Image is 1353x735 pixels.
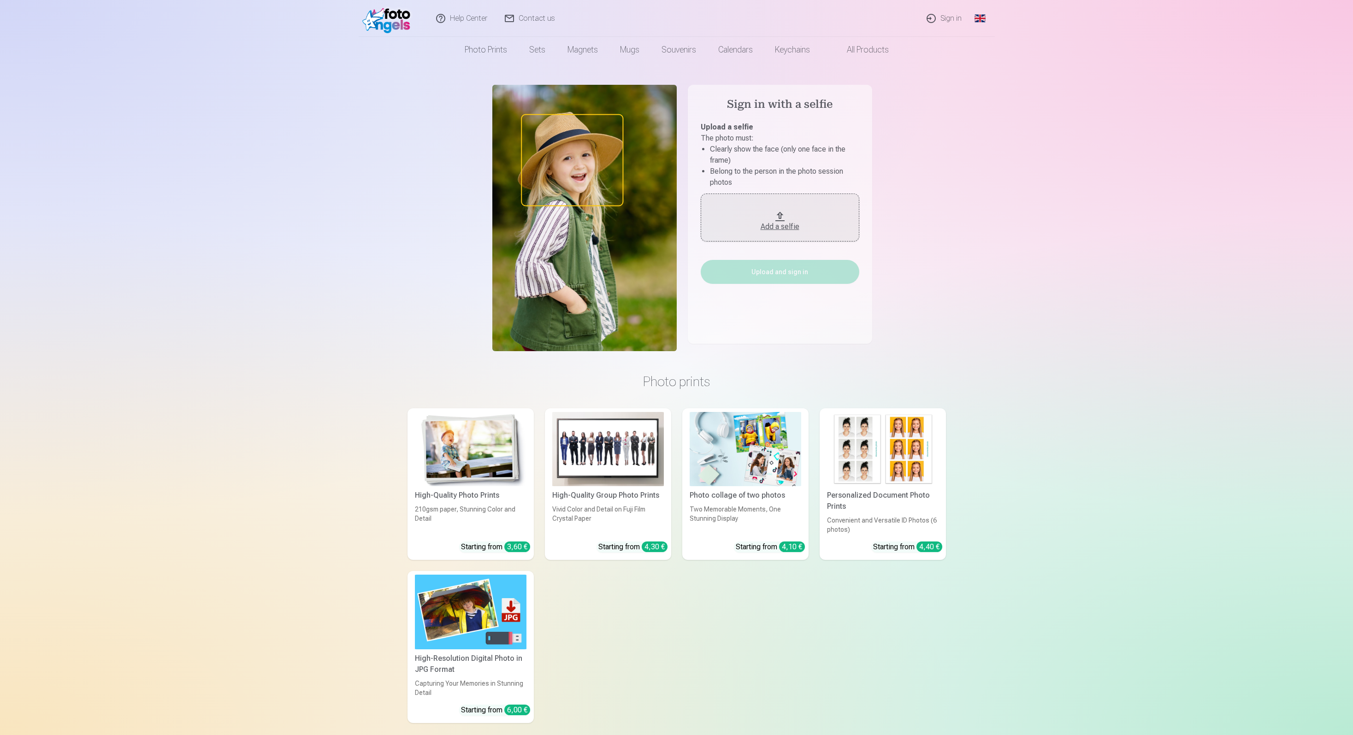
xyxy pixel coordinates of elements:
[823,490,942,512] div: Personalized Document Photo Prints
[504,705,530,715] div: 6,00 €
[598,541,668,553] div: Starting from
[504,541,530,552] div: 3,60 €
[552,412,664,486] img: High-Quality Group Photo Prints
[821,37,900,63] a: All products
[736,541,805,553] div: Starting from
[827,412,939,486] img: Personalized Document Photo Prints
[916,541,942,552] div: 4,40 €
[411,679,530,697] div: Capturing Your Memories in Stunning Detail
[701,123,753,131] b: Upload a selfie
[461,705,530,716] div: Starting from
[686,490,805,501] div: Photo collage of two photos
[411,505,530,534] div: 210gsm paper, Stunning Color and Detail
[710,221,850,232] div: Add a selfie
[411,490,530,501] div: High-Quality Photo Prints
[779,541,805,552] div: 4,10 €
[549,490,668,501] div: High-Quality Group Photo Prints
[682,408,809,560] a: Photo collage of two photosPhoto collage of two photosTwo Memorable Moments, One Stunning Display...
[454,37,518,63] a: Photo prints
[415,373,939,390] h3: Photo prints
[415,412,526,486] img: High-Quality Photo Prints
[362,4,415,33] img: /fa1
[650,37,707,63] a: Souvenirs
[820,408,946,560] a: Personalized Document Photo PrintsPersonalized Document Photo PrintsConvenient and Versatile ID P...
[686,505,805,534] div: Two Memorable Moments, One Stunning Display
[701,133,859,144] p: The photo must :
[873,541,942,553] div: Starting from
[690,412,801,486] img: Photo collage of two photos
[642,541,668,552] div: 4,30 €
[415,575,526,649] img: High-Resolution Digital Photo in JPG Format
[823,516,942,534] div: Convenient and Versatile ID Photos (6 photos)
[710,166,859,188] li: Belong to the person in the photo session photos
[518,37,556,63] a: Sets
[408,408,534,560] a: High-Quality Photo PrintsHigh-Quality Photo Prints210gsm paper, Stunning Color and DetailStarting...
[411,653,530,675] div: High-Resolution Digital Photo in JPG Format
[710,144,859,166] li: Clearly show the face (only one face in the frame)
[556,37,609,63] a: Magnets
[701,260,859,284] button: Upload and sign in
[545,408,671,560] a: High-Quality Group Photo PrintsHigh-Quality Group Photo PrintsVivid Color and Detail on Fuji Film...
[701,194,859,241] button: Add a selfie
[764,37,821,63] a: Keychains
[609,37,650,63] a: Mugs
[549,505,668,534] div: Vivid Color and Detail on Fuji Film Crystal Paper
[408,571,534,723] a: High-Resolution Digital Photo in JPG FormatHigh-Resolution Digital Photo in JPG FormatCapturing Y...
[707,37,764,63] a: Calendars
[461,541,530,553] div: Starting from
[701,98,859,112] h4: Sign in with a selfie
